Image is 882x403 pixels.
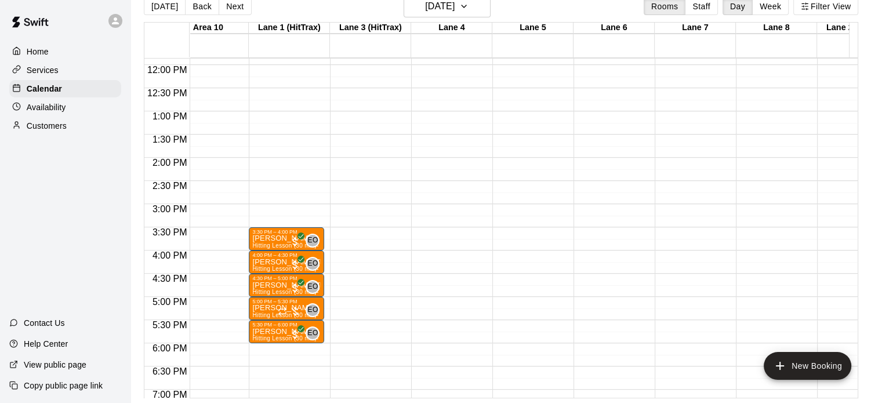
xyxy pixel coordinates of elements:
a: Calendar [9,80,121,97]
span: Recurring event [278,307,287,316]
span: Eric Opelski [310,234,320,248]
div: Lane 3 (HitTrax) [330,23,411,34]
a: Services [9,61,121,79]
span: All customers have paid [289,259,301,271]
div: 5:00 PM – 5:30 PM [252,299,321,304]
div: Eric Opelski [306,234,320,248]
span: 12:00 PM [144,65,190,75]
span: All customers have paid [289,282,301,294]
div: 5:30 PM – 6:00 PM: Alejandro Patrick [249,320,324,343]
div: Eric Opelski [306,257,320,271]
span: 4:00 PM [150,250,190,260]
span: All customers have paid [289,236,301,248]
div: 5:30 PM – 6:00 PM [252,322,321,328]
span: EO [307,304,318,316]
p: Availability [27,101,66,113]
div: Eric Opelski [306,303,320,317]
div: 4:00 PM – 4:30 PM: Wells Payne [249,250,324,274]
span: EO [307,235,318,246]
span: EO [307,281,318,293]
span: 1:00 PM [150,111,190,121]
span: Eric Opelski [310,280,320,294]
span: 3:00 PM [150,204,190,214]
span: Hitting Lesson (30 min)- [PERSON_NAME] [252,242,371,249]
div: Lane 6 [574,23,655,34]
span: 5:30 PM [150,320,190,330]
span: Hitting Lesson (30 min)- [PERSON_NAME] [252,266,371,272]
a: Customers [9,117,121,135]
p: Calendar [27,83,62,95]
div: Lane 7 [655,23,736,34]
span: 7:00 PM [150,390,190,400]
a: Availability [9,99,121,116]
span: EO [307,258,318,270]
span: EO [307,328,318,339]
div: 3:30 PM – 4:00 PM [252,229,321,235]
span: 5:00 PM [150,297,190,307]
span: All customers have paid [289,329,301,340]
span: 12:30 PM [144,88,190,98]
p: Contact Us [24,317,65,329]
div: 4:00 PM – 4:30 PM [252,252,321,258]
p: View public page [24,359,86,371]
span: Eric Opelski [310,257,320,271]
div: Lane 4 [411,23,492,34]
div: 4:30 PM – 5:00 PM [252,275,321,281]
p: Copy public page link [24,380,103,391]
span: Hitting Lesson (30 min)- [PERSON_NAME] [252,289,371,295]
p: Help Center [24,338,68,350]
span: Hitting Lesson (30 min)- [PERSON_NAME] [252,335,371,342]
p: Home [27,46,49,57]
button: add [764,352,851,380]
div: 4:30 PM – 5:00 PM: Briggs Baggott [249,274,324,297]
div: 5:00 PM – 5:30 PM: Maddox Dawsey [249,297,324,320]
p: Services [27,64,59,76]
span: Eric Opelski [310,326,320,340]
div: 3:30 PM – 4:00 PM: Rockne Pitcher [249,227,324,250]
span: 2:30 PM [150,181,190,191]
div: Area 10 [168,23,249,34]
div: Lane 1 (HitTrax) [249,23,330,34]
span: 4:30 PM [150,274,190,284]
span: 6:30 PM [150,366,190,376]
div: Lane 8 [736,23,817,34]
span: 3:30 PM [150,227,190,237]
div: Eric Opelski [306,326,320,340]
span: Hitting Lesson (30 min)- [PERSON_NAME] [252,312,371,318]
span: 1:30 PM [150,135,190,144]
a: Home [9,43,121,60]
span: 2:00 PM [150,158,190,168]
p: Customers [27,120,67,132]
span: Eric Opelski [310,303,320,317]
span: 6:00 PM [150,343,190,353]
div: Eric Opelski [306,280,320,294]
div: Lane 5 [492,23,574,34]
